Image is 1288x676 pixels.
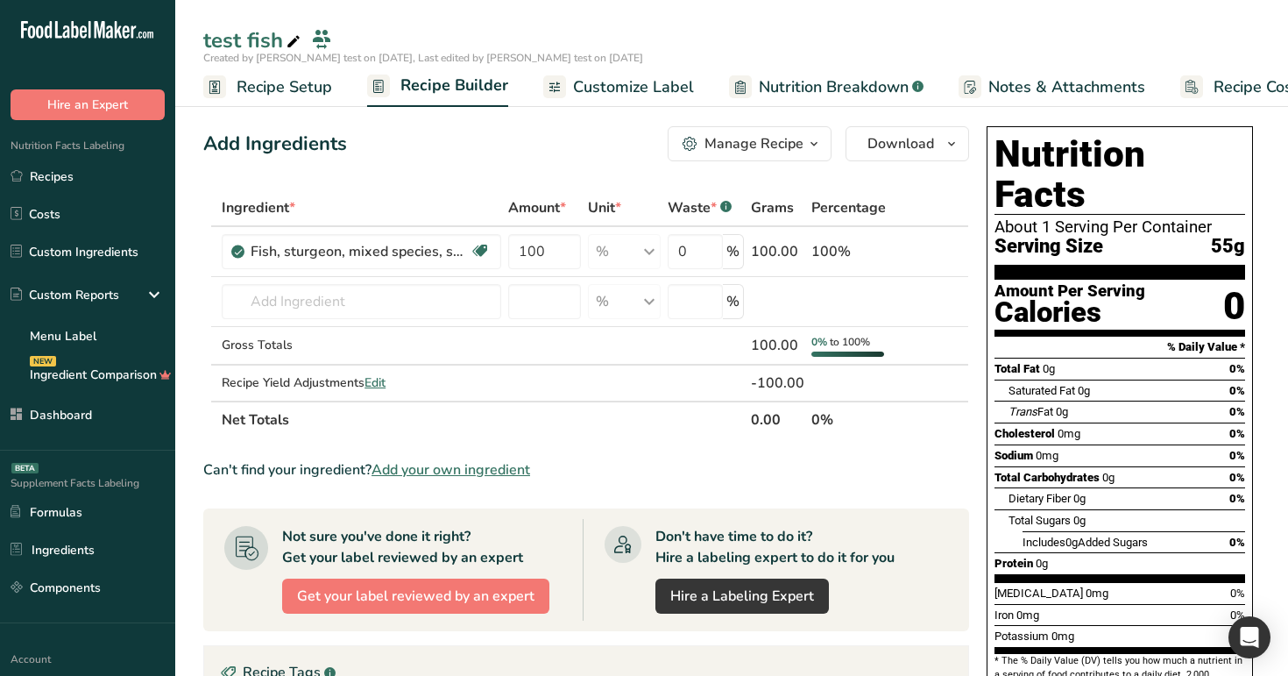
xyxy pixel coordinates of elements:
[282,526,523,568] div: Not sure you've done it right? Get your label reviewed by an expert
[759,75,909,99] span: Nutrition Breakdown
[1229,405,1245,418] span: 0%
[830,335,870,349] span: to 100%
[1023,536,1148,549] span: Includes Added Sugars
[30,356,56,366] div: NEW
[222,197,295,218] span: Ingredient
[994,449,1033,462] span: Sodium
[222,284,501,319] input: Add Ingredient
[668,197,732,218] div: Waste
[222,374,501,392] div: Recipe Yield Adjustments
[994,362,1040,375] span: Total Fat
[1008,405,1053,418] span: Fat
[808,401,889,438] th: 0%
[11,463,39,473] div: BETA
[1229,362,1245,375] span: 0%
[1008,384,1075,397] span: Saturated Fat
[994,608,1014,622] span: Iron
[994,337,1245,358] section: % Daily Value *
[994,300,1145,325] div: Calories
[251,241,470,262] div: Fish, sturgeon, mixed species, smoked
[668,126,832,161] button: Manage Recipe
[994,630,1049,643] span: Potassium
[11,286,119,304] div: Custom Reports
[1086,587,1108,600] span: 0mg
[1008,514,1071,527] span: Total Sugars
[994,471,1100,484] span: Total Carbohydrates
[1058,427,1080,440] span: 0mg
[282,579,549,614] button: Get your label reviewed by an expert
[1051,630,1074,643] span: 0mg
[655,526,895,568] div: Don't have time to do it? Hire a labeling expert to do it for you
[1073,492,1086,505] span: 0g
[811,335,827,349] span: 0%
[400,74,508,97] span: Recipe Builder
[203,51,643,65] span: Created by [PERSON_NAME] test on [DATE], Last edited by [PERSON_NAME] test on [DATE]
[994,557,1033,570] span: Protein
[994,134,1245,215] h1: Nutrition Facts
[994,427,1055,440] span: Cholesterol
[867,133,934,154] span: Download
[543,68,694,107] a: Customize Label
[1016,608,1039,622] span: 0mg
[1036,449,1058,462] span: 0mg
[372,459,530,480] span: Add your own ingredient
[1073,514,1086,527] span: 0g
[1229,449,1245,462] span: 0%
[203,68,332,107] a: Recipe Setup
[1228,616,1270,658] div: Open Intercom Messenger
[364,374,386,391] span: Edit
[751,197,794,218] span: Grams
[1229,427,1245,440] span: 0%
[994,236,1103,258] span: Serving Size
[1036,557,1048,570] span: 0g
[988,75,1145,99] span: Notes & Attachments
[218,401,747,438] th: Net Totals
[237,75,332,99] span: Recipe Setup
[751,335,804,356] div: 100.00
[1065,536,1078,549] span: 0g
[994,283,1145,300] div: Amount Per Serving
[959,68,1145,107] a: Notes & Attachments
[1230,608,1245,622] span: 0%
[811,241,886,262] div: 100%
[1008,405,1037,418] i: Trans
[994,587,1083,600] span: [MEDICAL_DATA]
[1008,492,1071,505] span: Dietary Fiber
[11,89,165,120] button: Hire an Expert
[655,579,829,614] a: Hire a Labeling Expert
[994,218,1245,236] div: About 1 Serving Per Container
[297,586,534,607] span: Get your label reviewed by an expert
[203,130,347,159] div: Add Ingredients
[1229,471,1245,484] span: 0%
[203,25,304,56] div: test fish
[751,241,804,262] div: 100.00
[367,66,508,108] a: Recipe Builder
[573,75,694,99] span: Customize Label
[1211,236,1245,258] span: 55g
[203,459,969,480] div: Can't find your ingredient?
[1223,283,1245,330] div: 0
[508,197,566,218] span: Amount
[1229,536,1245,549] span: 0%
[1230,587,1245,600] span: 0%
[1043,362,1055,375] span: 0g
[704,133,803,154] div: Manage Recipe
[751,373,804,394] div: -100.00
[588,197,621,218] span: Unit
[1102,471,1115,484] span: 0g
[1056,405,1068,418] span: 0g
[1078,384,1090,397] span: 0g
[811,197,886,218] span: Percentage
[1229,384,1245,397] span: 0%
[1229,492,1245,505] span: 0%
[729,68,924,107] a: Nutrition Breakdown
[222,336,501,354] div: Gross Totals
[747,401,808,438] th: 0.00
[846,126,969,161] button: Download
